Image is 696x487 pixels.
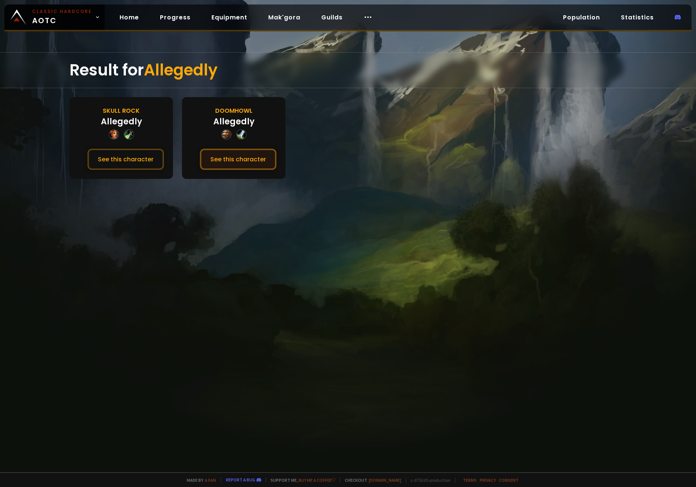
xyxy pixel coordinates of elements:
a: Terms [463,477,477,483]
span: Allegedly [144,59,217,81]
a: Guilds [315,10,349,25]
a: Report a bug [226,477,255,483]
a: Statistics [615,10,660,25]
a: Consent [499,477,519,483]
a: [DOMAIN_NAME] [369,477,401,483]
div: Skull Rock [103,106,140,115]
a: Equipment [205,10,253,25]
a: Privacy [480,477,496,483]
span: Support me, [266,477,335,483]
a: Mak'gora [262,10,306,25]
div: Allegedly [213,115,254,128]
button: See this character [87,149,164,170]
span: v. d752d5 - production [406,477,451,483]
a: Classic HardcoreAOTC [4,4,105,30]
div: Result for [69,53,626,88]
button: See this character [200,149,276,170]
a: Home [114,10,145,25]
a: Population [557,10,606,25]
div: Allegedly [101,115,142,128]
a: Progress [154,10,197,25]
span: Checkout [340,477,401,483]
small: Classic Hardcore [32,8,92,15]
span: Made by [182,477,216,483]
div: Doomhowl [215,106,253,115]
span: AOTC [32,8,92,26]
a: a fan [205,477,216,483]
a: Buy me a coffee [298,477,335,483]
